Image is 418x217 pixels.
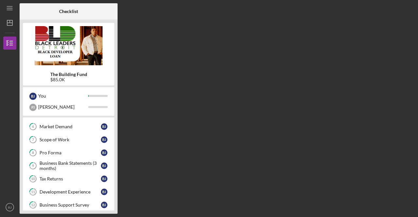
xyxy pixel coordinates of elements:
b: The Building Fund [50,72,87,77]
div: B J [101,149,107,156]
div: Pro Forma [40,150,101,155]
tspan: 8 [32,151,34,155]
div: B J [101,123,107,130]
div: Tax Returns [40,176,101,181]
div: B J [101,176,107,182]
div: Market Demand [40,124,101,129]
a: 11Development ExperienceBJ [26,185,111,198]
tspan: 9 [32,164,34,168]
tspan: 7 [32,138,34,142]
div: Development Experience [40,189,101,194]
div: Business Support Survey [40,202,101,208]
div: B J [29,93,37,100]
a: 8Pro FormaBJ [26,146,111,159]
div: B J [101,136,107,143]
img: Product logo [23,26,114,65]
tspan: 10 [31,177,35,181]
tspan: 12 [31,203,35,207]
div: Business Bank Statements (3 months) [40,161,101,171]
div: B J [101,189,107,195]
a: 7Scope of WorkBJ [26,133,111,146]
a: 10Tax ReturnsBJ [26,172,111,185]
button: BJ [3,201,16,214]
tspan: 6 [32,125,34,129]
div: B J [101,163,107,169]
div: Scope of Work [40,137,101,142]
text: BJ [8,206,11,209]
div: B J [101,202,107,208]
a: 9Business Bank Statements (3 months)BJ [26,159,111,172]
div: You [38,90,88,101]
tspan: 11 [31,190,35,194]
div: $85.0K [50,77,87,82]
a: 6Market DemandBJ [26,120,111,133]
a: 12Business Support SurveyBJ [26,198,111,211]
div: [PERSON_NAME] [38,101,88,113]
b: Checklist [59,9,78,14]
div: P J [29,104,37,111]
